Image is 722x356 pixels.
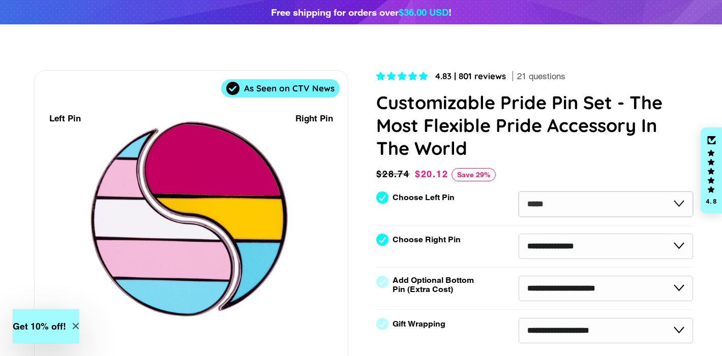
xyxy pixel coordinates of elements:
[393,235,461,244] label: Choose Right Pin
[376,71,430,81] span: 4.83 stars
[376,91,693,159] h1: Customizable Pride Pin Set - The Most Flexible Pride Accessory In The World
[376,167,412,181] span: $28.74
[393,319,445,329] label: Gift Wrapping
[415,169,448,179] span: $20.12
[701,127,722,214] div: Click to open Judge.me floating reviews tab
[393,193,455,202] label: Choose Left Pin
[399,7,448,18] span: $36.00 USD
[271,5,452,19] div: Free shipping for orders over !
[705,198,717,205] div: 4.8
[517,71,565,83] span: 21 questions
[393,276,478,294] label: Add Optional Bottom Pin (Extra Cost)
[435,71,506,81] span: 4.83 | 801 reviews
[452,168,496,181] span: Save 29%
[295,112,333,125] div: Right Pin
